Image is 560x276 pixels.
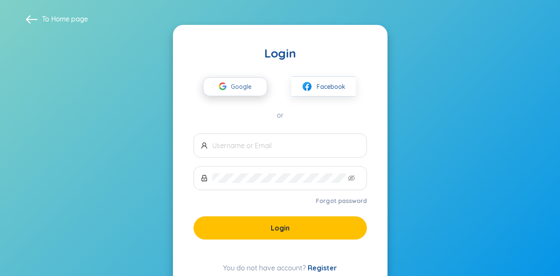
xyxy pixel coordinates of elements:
span: Google [231,78,256,96]
button: Google [203,77,267,96]
img: facebook [302,81,312,92]
span: Login [271,223,290,233]
div: Login [194,45,367,61]
div: You do not have account? [194,263,367,273]
a: Forgot password [316,197,367,205]
div: or [194,110,367,120]
span: Facebook [317,82,345,91]
a: Register [308,264,337,272]
span: lock [201,175,208,182]
button: Login [194,216,367,240]
a: Home page [51,15,88,23]
input: Username or Email [212,141,360,150]
button: facebookFacebook [291,76,356,97]
span: To [42,14,88,24]
span: eye-invisible [348,175,355,182]
span: user [201,142,208,149]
